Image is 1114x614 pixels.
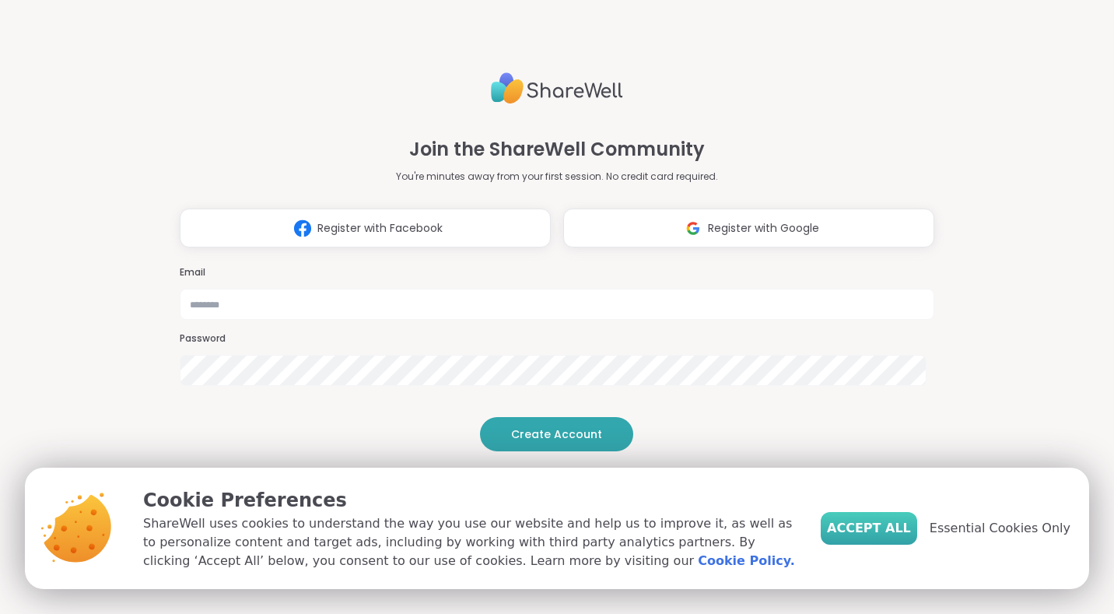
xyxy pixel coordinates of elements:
h1: Join the ShareWell Community [409,135,705,163]
img: ShareWell Logomark [678,214,708,243]
h3: Password [180,332,934,346]
p: Cookie Preferences [143,486,796,514]
span: Essential Cookies Only [930,519,1070,538]
span: Create Account [511,426,602,442]
button: Register with Facebook [180,209,551,247]
p: You're minutes away from your first session. No credit card required. [396,170,718,184]
span: or [533,464,581,479]
img: ShareWell Logo [491,66,623,111]
button: Accept All [821,512,917,545]
span: Accept All [827,519,911,538]
p: ShareWell uses cookies to understand the way you use our website and help us to improve it, as we... [143,514,796,570]
img: ShareWell Logomark [288,214,317,243]
h3: Email [180,266,934,279]
a: Cookie Policy. [698,552,794,570]
button: Register with Google [563,209,934,247]
button: Create Account [480,417,633,451]
span: Register with Facebook [317,220,443,237]
span: Register with Google [708,220,819,237]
